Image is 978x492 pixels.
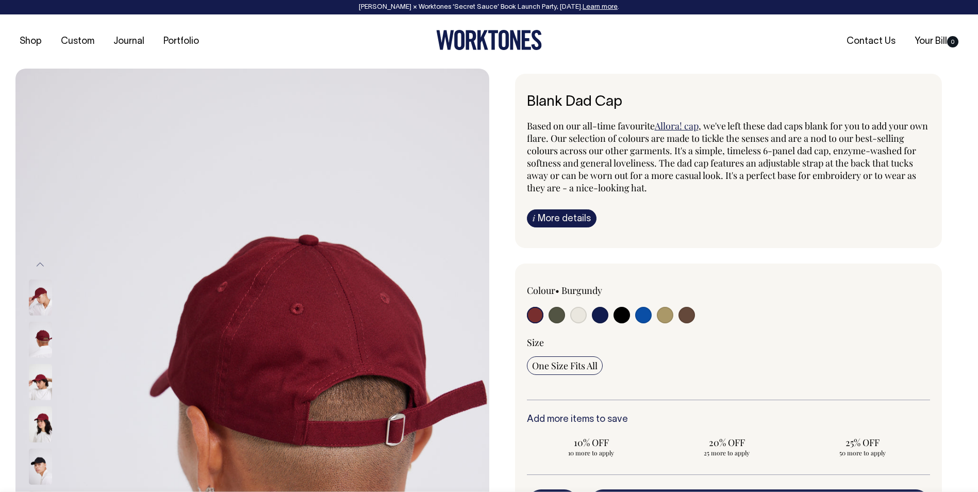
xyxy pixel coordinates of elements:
[29,279,52,315] img: burgundy
[527,356,603,375] input: One Size Fits All
[803,449,922,457] span: 50 more to apply
[527,415,931,425] h6: Add more items to save
[910,33,963,50] a: Your Bill0
[527,94,931,110] h6: Blank Dad Cap
[29,448,52,484] img: black
[842,33,900,50] a: Contact Us
[10,4,968,11] div: [PERSON_NAME] × Worktones ‘Secret Sauce’ Book Launch Party, [DATE]. .
[29,406,52,442] img: burgundy
[29,364,52,400] img: burgundy
[667,449,786,457] span: 25 more to apply
[527,336,931,349] div: Size
[583,4,618,10] a: Learn more
[527,284,688,297] div: Colour
[798,433,927,460] input: 25% OFF 50 more to apply
[527,433,656,460] input: 10% OFF 10 more to apply
[662,433,791,460] input: 20% OFF 25 more to apply
[947,36,958,47] span: 0
[803,436,922,449] span: 25% OFF
[527,120,928,194] span: , we've left these dad caps blank for you to add your own flare. Our selection of colours are mad...
[159,33,203,50] a: Portfolio
[533,212,535,223] span: i
[15,33,46,50] a: Shop
[32,253,48,276] button: Previous
[532,449,651,457] span: 10 more to apply
[561,284,602,297] label: Burgundy
[532,359,598,372] span: One Size Fits All
[655,120,699,132] a: Allora! cap
[57,33,98,50] a: Custom
[29,321,52,357] img: burgundy
[527,120,655,132] span: Based on our all-time favourite
[667,436,786,449] span: 20% OFF
[532,436,651,449] span: 10% OFF
[109,33,148,50] a: Journal
[527,209,596,227] a: iMore details
[555,284,559,297] span: •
